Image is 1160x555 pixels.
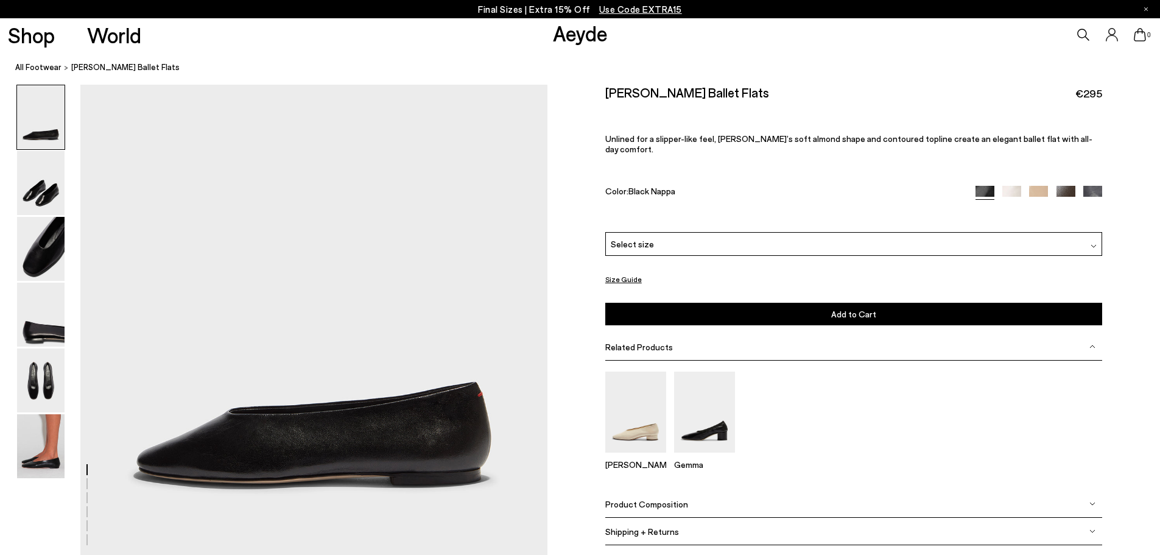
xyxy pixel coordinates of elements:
a: Gemma Block Heel Pumps Gemma [674,444,735,470]
img: svg%3E [1089,501,1095,507]
img: svg%3E [1091,243,1097,249]
span: Navigate to /collections/ss25-final-sizes [599,4,682,15]
a: 0 [1134,28,1146,41]
img: Kirsten Ballet Flats - Image 2 [17,151,65,215]
button: Size Guide [605,272,642,287]
span: Product Composition [605,499,688,509]
p: Final Sizes | Extra 15% Off [478,2,682,17]
img: Kirsten Ballet Flats - Image 3 [17,217,65,281]
img: Delia Low-Heeled Ballet Pumps [605,372,666,453]
img: Kirsten Ballet Flats - Image 4 [17,283,65,347]
span: Unlined for a slipper-like feel, [PERSON_NAME]’s soft almond shape and contoured topline create a... [605,133,1092,154]
img: svg%3E [1089,344,1095,350]
span: Select size [611,238,654,250]
span: Shipping + Returns [605,526,679,537]
img: Kirsten Ballet Flats - Image 5 [17,348,65,412]
span: Add to Cart [831,309,876,319]
span: 0 [1146,32,1152,38]
a: World [87,24,141,46]
div: Color: [605,186,960,200]
p: Gemma [674,459,735,470]
span: Related Products [605,342,673,352]
p: [PERSON_NAME] [605,459,666,470]
img: Kirsten Ballet Flats - Image 1 [17,85,65,149]
a: Aeyde [553,20,608,46]
img: Kirsten Ballet Flats - Image 6 [17,414,65,478]
a: All Footwear [15,61,62,74]
nav: breadcrumb [15,51,1160,85]
a: Shop [8,24,55,46]
button: Add to Cart [605,303,1102,325]
span: €295 [1075,86,1102,101]
h2: [PERSON_NAME] Ballet Flats [605,85,769,100]
span: Black Nappa [628,186,675,196]
span: [PERSON_NAME] Ballet Flats [71,61,180,74]
a: Delia Low-Heeled Ballet Pumps [PERSON_NAME] [605,444,666,470]
img: Gemma Block Heel Pumps [674,372,735,453]
img: svg%3E [1089,528,1095,534]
